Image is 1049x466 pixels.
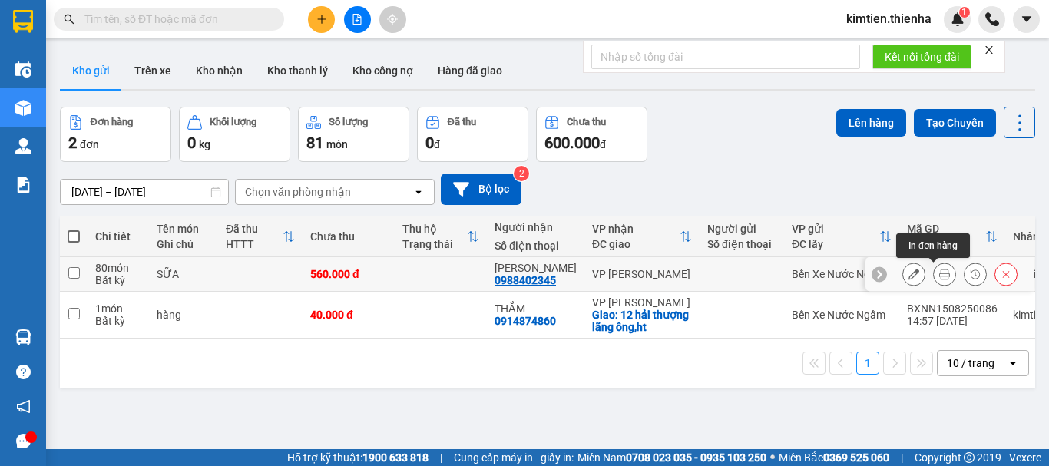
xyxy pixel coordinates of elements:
button: Tạo Chuyến [914,109,996,137]
div: In đơn hàng [896,233,970,258]
span: đ [600,138,606,150]
div: anh trinh [495,262,577,274]
div: Số điện thoại [495,240,577,252]
img: warehouse-icon [15,100,31,116]
button: Số lượng81món [298,107,409,162]
div: Bất kỳ [95,315,141,327]
div: 40.000 đ [310,309,387,321]
div: 10 / trang [947,355,994,371]
button: Kết nối tổng đài [872,45,971,69]
div: Người nhận [495,221,577,233]
div: Chi tiết [95,230,141,243]
div: THẮM [495,302,577,315]
div: Thu hộ [402,223,467,235]
button: Kho gửi [60,52,122,89]
span: 0 [425,134,434,152]
th: Toggle SortBy [899,216,1005,257]
svg: open [412,186,425,198]
div: Ghi chú [157,238,210,250]
span: đ [434,138,440,150]
button: Khối lượng0kg [179,107,290,162]
div: Giao: 12 hải thượng lãng ông,ht [592,309,692,333]
div: Tên món [157,223,210,235]
div: 80 món [95,262,141,274]
button: caret-down [1013,6,1040,33]
div: Trạng thái [402,238,467,250]
span: caret-down [1020,12,1034,26]
img: logo-vxr [13,10,33,33]
input: Nhập số tổng đài [591,45,860,69]
span: 0 [187,134,196,152]
th: Toggle SortBy [784,216,899,257]
button: Chưa thu600.000đ [536,107,647,162]
span: | [440,449,442,466]
span: món [326,138,348,150]
div: 0914874860 [495,315,556,327]
div: Khối lượng [210,117,256,127]
span: notification [16,399,31,414]
button: Lên hàng [836,109,906,137]
button: aim [379,6,406,33]
img: warehouse-icon [15,61,31,78]
th: Toggle SortBy [218,216,303,257]
span: search [64,14,74,25]
div: HTTT [226,238,283,250]
div: Đã thu [448,117,476,127]
div: 14:57 [DATE] [907,315,998,327]
span: ⚪️ [770,454,775,461]
button: plus [308,6,335,33]
button: Kho công nợ [340,52,425,89]
div: VP nhận [592,223,680,235]
button: file-add [344,6,371,33]
span: đơn [80,138,99,150]
span: plus [316,14,327,25]
div: 1 món [95,302,141,315]
div: Bến Xe Nước Ngầm [792,309,892,321]
span: Cung cấp máy in - giấy in: [454,449,574,466]
button: Bộ lọc [441,174,521,205]
span: Hỗ trợ kỹ thuật: [287,449,429,466]
div: 0988402345 [495,274,556,286]
div: Chưa thu [310,230,387,243]
button: Kho nhận [184,52,255,89]
span: aim [387,14,398,25]
img: solution-icon [15,177,31,193]
div: Người gửi [707,223,776,235]
sup: 2 [514,166,529,181]
div: ĐC giao [592,238,680,250]
div: 560.000 đ [310,268,387,280]
span: file-add [352,14,362,25]
span: copyright [964,452,975,463]
strong: 1900 633 818 [362,451,429,464]
sup: 1 [959,7,970,18]
th: Toggle SortBy [395,216,487,257]
button: 1 [856,352,879,375]
div: Bến Xe Nước Ngầm [792,268,892,280]
button: Hàng đã giao [425,52,515,89]
span: question-circle [16,365,31,379]
div: BXNN1508250086 [907,302,998,315]
img: warehouse-icon [15,329,31,345]
button: Kho thanh lý [255,52,340,89]
div: Đã thu [226,223,283,235]
div: Số lượng [329,117,368,127]
div: SỮA [157,268,210,280]
span: 2 [68,134,77,152]
span: Miền Nam [577,449,766,466]
img: warehouse-icon [15,138,31,154]
th: Toggle SortBy [584,216,700,257]
button: Đã thu0đ [417,107,528,162]
strong: 0369 525 060 [823,451,889,464]
span: 600.000 [544,134,600,152]
strong: 0708 023 035 - 0935 103 250 [626,451,766,464]
span: | [901,449,903,466]
div: Chọn văn phòng nhận [245,184,351,200]
span: Miền Bắc [779,449,889,466]
span: 81 [306,134,323,152]
button: Đơn hàng2đơn [60,107,171,162]
div: VP [PERSON_NAME] [592,268,692,280]
div: Sửa đơn hàng [902,263,925,286]
div: Bất kỳ [95,274,141,286]
div: ĐC lấy [792,238,879,250]
img: phone-icon [985,12,999,26]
